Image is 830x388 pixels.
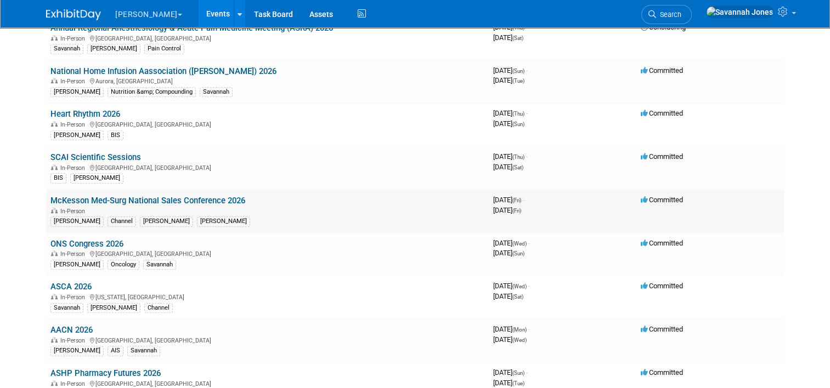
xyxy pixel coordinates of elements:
[512,154,524,160] span: (Thu)
[50,368,161,378] a: ASHP Pharmacy Futures 2026
[512,283,527,289] span: (Wed)
[641,5,692,24] a: Search
[50,249,484,258] div: [GEOGRAPHIC_DATA], [GEOGRAPHIC_DATA]
[50,173,66,183] div: BIS
[512,111,524,117] span: (Thu)
[50,130,104,140] div: [PERSON_NAME]
[108,346,123,356] div: AIS
[493,109,528,117] span: [DATE]
[512,337,527,343] span: (Wed)
[493,33,523,42] span: [DATE]
[50,23,333,33] a: Annual Regional Anesthesiology & Acute Pain Medicine Meeting (ASRA) 2026
[493,76,524,84] span: [DATE]
[656,10,681,19] span: Search
[526,23,528,31] span: -
[493,325,530,333] span: [DATE]
[50,346,104,356] div: [PERSON_NAME]
[50,44,83,54] div: Savannah
[50,292,484,301] div: [US_STATE], [GEOGRAPHIC_DATA]
[127,346,160,356] div: Savannah
[493,152,528,161] span: [DATE]
[50,196,245,206] a: McKesson Med-Surg National Sales Conference 2026
[526,152,528,161] span: -
[512,327,527,333] span: (Mon)
[493,163,523,171] span: [DATE]
[50,260,104,270] div: [PERSON_NAME]
[87,303,140,313] div: [PERSON_NAME]
[197,216,250,226] div: [PERSON_NAME]
[143,260,176,270] div: Savannah
[60,337,88,344] span: In-Person
[50,76,484,85] div: Aurora, [GEOGRAPHIC_DATA]
[50,66,276,76] a: National Home Infusion Aassociation ([PERSON_NAME]) 2026
[512,25,524,31] span: (Thu)
[144,44,184,54] div: Pain Control
[50,109,120,119] a: Heart Rhythm 2026
[108,216,136,226] div: Channel
[144,303,173,313] div: Channel
[51,78,58,83] img: In-Person Event
[641,23,686,31] span: Considering
[706,6,773,18] img: Savannah Jones
[140,216,193,226] div: [PERSON_NAME]
[50,216,104,226] div: [PERSON_NAME]
[108,87,196,97] div: Nutrition &amp; Compounding
[512,35,523,41] span: (Sat)
[641,66,683,75] span: Committed
[493,239,530,247] span: [DATE]
[526,368,528,376] span: -
[51,294,58,299] img: In-Person Event
[60,380,88,387] span: In-Person
[50,163,484,172] div: [GEOGRAPHIC_DATA], [GEOGRAPHIC_DATA]
[60,164,88,172] span: In-Person
[493,23,528,31] span: [DATE]
[51,337,58,343] img: In-Person Event
[51,121,58,127] img: In-Person Event
[50,303,83,313] div: Savannah
[523,196,524,204] span: -
[528,282,530,290] span: -
[60,250,88,258] span: In-Person
[526,109,528,117] span: -
[528,239,530,247] span: -
[50,239,123,249] a: ONS Congress 2026
[60,208,88,215] span: In-Person
[512,78,524,84] span: (Tue)
[493,249,524,257] span: [DATE]
[60,121,88,128] span: In-Person
[46,9,101,20] img: ExhibitDay
[641,325,683,333] span: Committed
[512,208,521,214] span: (Fri)
[641,109,683,117] span: Committed
[528,325,530,333] span: -
[512,380,524,386] span: (Tue)
[50,335,484,344] div: [GEOGRAPHIC_DATA], [GEOGRAPHIC_DATA]
[60,294,88,301] span: In-Person
[493,119,524,128] span: [DATE]
[512,121,524,127] span: (Sun)
[51,208,58,213] img: In-Person Event
[512,197,521,203] span: (Fri)
[50,282,92,292] a: ASCA 2026
[493,379,524,387] span: [DATE]
[108,260,139,270] div: Oncology
[70,173,123,183] div: [PERSON_NAME]
[512,250,524,256] span: (Sun)
[512,370,524,376] span: (Sun)
[493,292,523,300] span: [DATE]
[50,152,141,162] a: SCAI Scientific Sessions
[50,325,93,335] a: AACN 2026
[493,335,527,344] span: [DATE]
[493,368,528,376] span: [DATE]
[512,294,523,300] span: (Sat)
[60,35,88,42] span: In-Person
[51,35,58,41] img: In-Person Event
[493,282,530,290] span: [DATE]
[108,130,123,140] div: BIS
[51,380,58,386] img: In-Person Event
[641,368,683,376] span: Committed
[493,196,524,204] span: [DATE]
[493,206,521,214] span: [DATE]
[50,33,484,42] div: [GEOGRAPHIC_DATA], [GEOGRAPHIC_DATA]
[200,87,233,97] div: Savannah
